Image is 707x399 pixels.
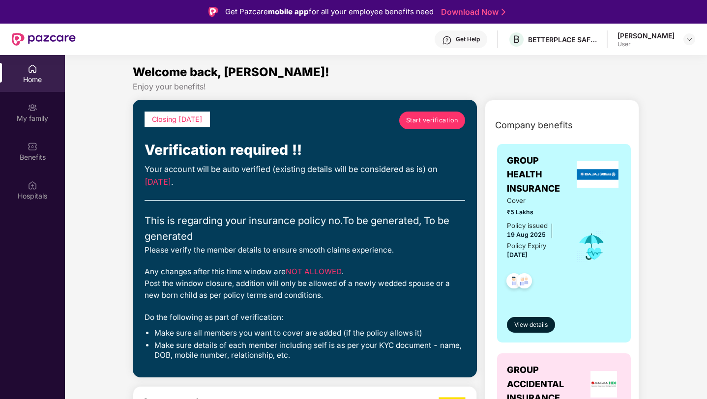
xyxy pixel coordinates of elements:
[576,230,608,263] img: icon
[590,371,617,398] img: insurerLogo
[514,320,548,330] span: View details
[145,266,465,301] div: Any changes after this time window are . Post the window closure, addition will only be allowed o...
[618,40,675,48] div: User
[618,31,675,40] div: [PERSON_NAME]
[441,7,502,17] a: Download Now
[507,221,548,231] div: Policy issued
[225,6,434,18] div: Get Pazcare for all your employee benefits need
[133,65,329,79] span: Welcome back, [PERSON_NAME]!
[145,177,171,187] span: [DATE]
[145,213,465,244] div: This is regarding your insurance policy no. To be generated, To be generated
[28,64,37,74] img: svg+xml;base64,PHN2ZyBpZD0iSG9tZSIgeG1sbnM9Imh0dHA6Ly93d3cudzMub3JnLzIwMDAvc3ZnIiB3aWR0aD0iMjAiIG...
[28,103,37,113] img: svg+xml;base64,PHN2ZyB3aWR0aD0iMjAiIGhlaWdodD0iMjAiIHZpZXdCb3g9IjAgMCAyMCAyMCIgZmlsbD0ibm9uZSIgeG...
[507,154,574,196] span: GROUP HEALTH INSURANCE
[442,35,452,45] img: svg+xml;base64,PHN2ZyBpZD0iSGVscC0zMngzMiIgeG1sbnM9Imh0dHA6Ly93d3cudzMub3JnLzIwMDAvc3ZnIiB3aWR0aD...
[507,231,546,238] span: 19 Aug 2025
[154,341,465,361] li: Make sure details of each member including self is as per your KYC document - name, DOB, mobile n...
[133,82,640,92] div: Enjoy your benefits!
[507,207,562,217] span: ₹5 Lakhs
[28,180,37,190] img: svg+xml;base64,PHN2ZyBpZD0iSG9zcGl0YWxzIiB4bWxucz0iaHR0cDovL3d3dy53My5vcmcvMjAwMC9zdmciIHdpZHRoPS...
[528,35,597,44] div: BETTERPLACE SAFETY SOLUTIONS PRIVATE LIMITED
[513,33,520,45] span: B
[406,115,458,125] span: Start verification
[145,163,465,188] div: Your account will be auto verified (existing details will be considered as is) on .
[502,270,526,294] img: svg+xml;base64,PHN2ZyB4bWxucz0iaHR0cDovL3d3dy53My5vcmcvMjAwMC9zdmciIHdpZHRoPSI0OC45NDMiIGhlaWdodD...
[495,118,573,132] span: Company benefits
[28,142,37,151] img: svg+xml;base64,PHN2ZyBpZD0iQmVuZWZpdHMiIHhtbG5zPSJodHRwOi8vd3d3LnczLm9yZy8yMDAwL3N2ZyIgd2lkdGg9Ij...
[507,317,555,333] button: View details
[507,241,546,251] div: Policy Expiry
[145,244,465,256] div: Please verify the member details to ensure smooth claims experience.
[507,196,562,206] span: Cover
[268,7,309,16] strong: mobile app
[145,312,465,323] div: Do the following as part of verification:
[456,35,480,43] div: Get Help
[154,328,465,338] li: Make sure all members you want to cover are added (if the policy allows it)
[208,7,218,17] img: Logo
[145,139,465,161] div: Verification required !!
[577,161,619,188] img: insurerLogo
[512,270,536,294] img: svg+xml;base64,PHN2ZyB4bWxucz0iaHR0cDovL3d3dy53My5vcmcvMjAwMC9zdmciIHdpZHRoPSI0OC45NDMiIGhlaWdodD...
[152,115,203,123] span: Closing [DATE]
[12,33,76,46] img: New Pazcare Logo
[501,7,505,17] img: Stroke
[286,267,342,276] span: NOT ALLOWED
[507,251,528,258] span: [DATE]
[399,112,465,129] a: Start verification
[685,35,693,43] img: svg+xml;base64,PHN2ZyBpZD0iRHJvcGRvd24tMzJ4MzIiIHhtbG5zPSJodHRwOi8vd3d3LnczLm9yZy8yMDAwL3N2ZyIgd2...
